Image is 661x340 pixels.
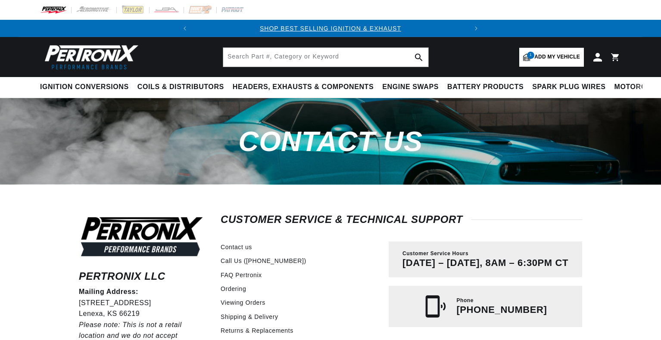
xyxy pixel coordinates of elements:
span: Add my vehicle [534,53,580,61]
p: [PHONE_NUMBER] [456,304,547,315]
span: Customer Service Hours [402,250,468,257]
summary: Headers, Exhausts & Components [228,77,378,97]
span: Spark Plug Wires [532,83,605,92]
img: Pertronix [40,42,139,72]
span: Engine Swaps [382,83,439,92]
span: Phone [456,297,474,304]
a: Contact us [221,242,252,252]
a: FAQ Pertronix [221,270,262,280]
summary: Coils & Distributors [133,77,228,97]
input: Search Part #, Category or Keyword [223,48,428,67]
button: search button [409,48,428,67]
a: Shipping & Delivery [221,312,278,321]
a: Viewing Orders [221,298,265,307]
a: 1Add my vehicle [519,48,584,67]
strong: Mailing Address: [79,288,138,295]
p: Lenexa, KS 66219 [79,308,205,319]
span: Coils & Distributors [137,83,224,92]
a: Call Us ([PHONE_NUMBER]) [221,256,306,266]
h2: Customer Service & Technical Support [221,215,582,224]
slideshow-component: Translation missing: en.sections.announcements.announcement_bar [19,20,642,37]
summary: Ignition Conversions [40,77,133,97]
p: [STREET_ADDRESS] [79,297,205,309]
a: Phone [PHONE_NUMBER] [389,286,582,327]
summary: Spark Plug Wires [528,77,610,97]
h6: Pertronix LLC [79,272,205,281]
span: Battery Products [447,83,524,92]
span: Ignition Conversions [40,83,129,92]
span: Contact us [238,126,422,157]
div: 1 of 2 [193,24,468,33]
a: Ordering [221,284,246,294]
button: Translation missing: en.sections.announcements.next_announcement [468,20,485,37]
summary: Engine Swaps [378,77,443,97]
a: SHOP BEST SELLING IGNITION & EXHAUST [260,25,401,32]
span: 1 [527,52,534,59]
p: [DATE] – [DATE], 8AM – 6:30PM CT [402,257,568,269]
summary: Battery Products [443,77,528,97]
a: Returns & Replacements [221,326,293,335]
button: Translation missing: en.sections.announcements.previous_announcement [176,20,193,37]
span: Headers, Exhausts & Components [233,83,374,92]
div: Announcement [193,24,468,33]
